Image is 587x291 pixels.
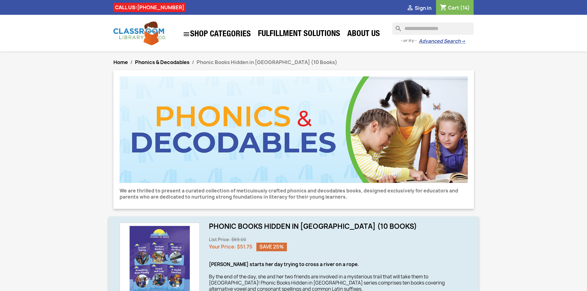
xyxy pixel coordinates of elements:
span: $69.00 [231,237,246,242]
a: Shopping cart link containing 14 product(s) [440,4,470,11]
a: Phonics & Decodables [135,59,190,66]
span: Phonic Books Hidden in [GEOGRAPHIC_DATA] (10 Books) [197,59,337,66]
span: Sign in [415,5,431,11]
span: $51.75 [237,243,252,250]
input: Search [392,22,474,35]
span: - or try - [401,38,419,44]
img: Classroom Library Company [113,22,166,45]
a: [PHONE_NUMBER] [137,4,184,11]
i:  [183,30,190,38]
span: → [461,38,465,44]
i: search [392,22,400,30]
i: shopping_cart [440,4,447,12]
span: (14) [460,4,470,11]
h1: Phonic Books Hidden in [GEOGRAPHIC_DATA] (10 Books) [209,223,468,230]
div: CALL US: [113,3,186,12]
img: CLC_Phonics_And_Decodables.jpg [120,76,468,183]
span: List Price: [209,237,230,242]
strong: [PERSON_NAME] starts her day trying to cross a river on a rope. [209,261,359,268]
a: Advanced Search→ [419,38,465,44]
span: Save 25% [256,243,287,251]
span: Your Price: [209,243,236,250]
p: We are thrilled to present a curated collection of meticulously crafted phonics and decodables bo... [120,188,468,200]
a: Fulfillment Solutions [255,28,343,41]
a: Home [113,59,128,66]
a: SHOP CATEGORIES [180,27,254,41]
a: About Us [344,28,383,41]
span: Cart [448,4,459,11]
a:  Sign in [406,5,431,11]
i:  [406,5,414,12]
